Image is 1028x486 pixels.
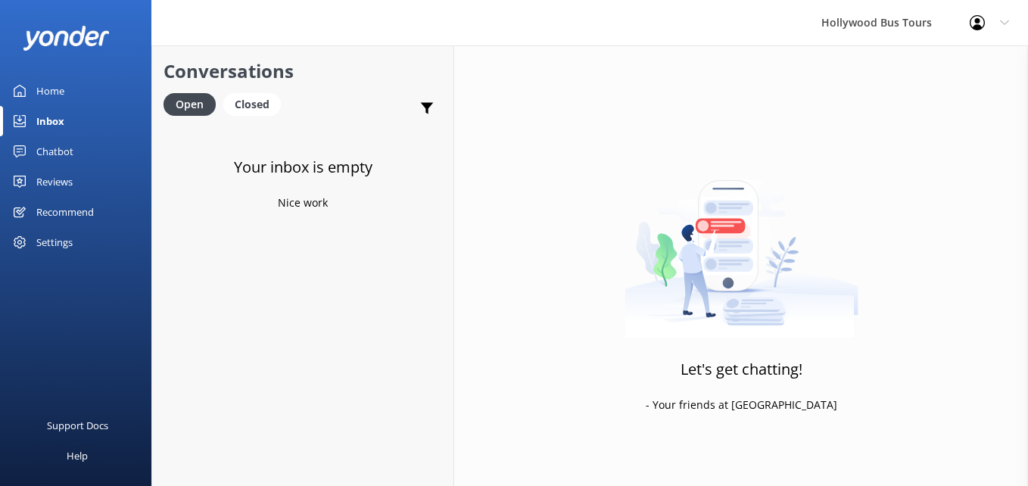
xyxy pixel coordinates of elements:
[223,93,281,116] div: Closed
[36,76,64,106] div: Home
[164,57,442,86] h2: Conversations
[36,227,73,257] div: Settings
[36,197,94,227] div: Recommend
[67,441,88,471] div: Help
[164,95,223,112] a: Open
[234,155,372,179] h3: Your inbox is empty
[36,106,64,136] div: Inbox
[164,93,216,116] div: Open
[23,26,110,51] img: yonder-white-logo.png
[681,357,802,382] h3: Let's get chatting!
[36,167,73,197] div: Reviews
[47,410,108,441] div: Support Docs
[625,148,858,338] img: artwork of a man stealing a conversation from at giant smartphone
[223,95,288,112] a: Closed
[36,136,73,167] div: Chatbot
[646,397,837,413] p: - Your friends at [GEOGRAPHIC_DATA]
[278,195,328,211] p: Nice work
